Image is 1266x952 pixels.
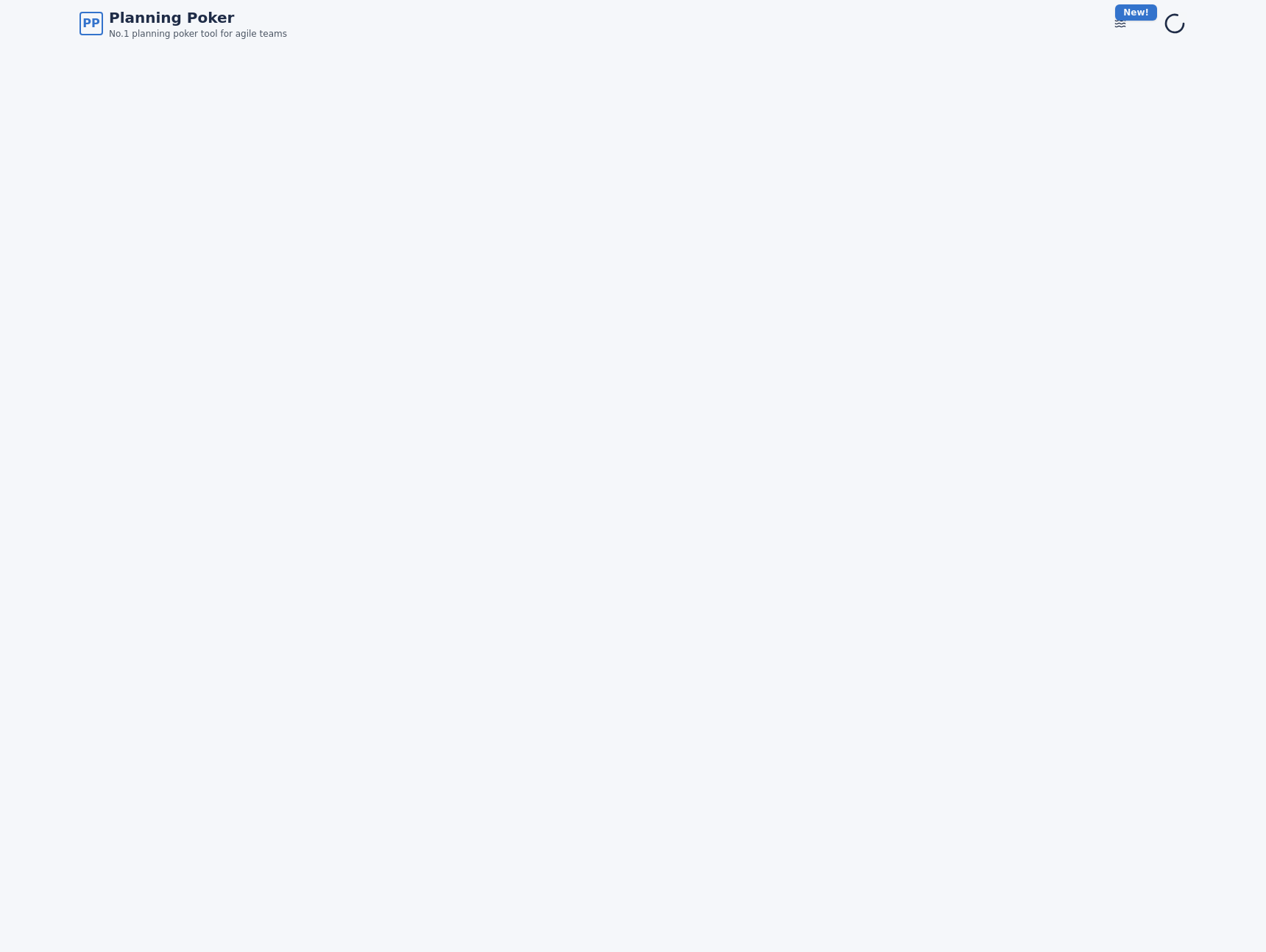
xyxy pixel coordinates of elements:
button: New! [1107,10,1134,37]
div: New! [1115,4,1157,21]
span: No.1 planning poker tool for agile teams [109,28,287,40]
span: PP [82,15,99,32]
a: PPPlanning PokerNo.1 planning poker tool for agile teams [79,7,287,40]
span: Planning Poker [109,7,287,28]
